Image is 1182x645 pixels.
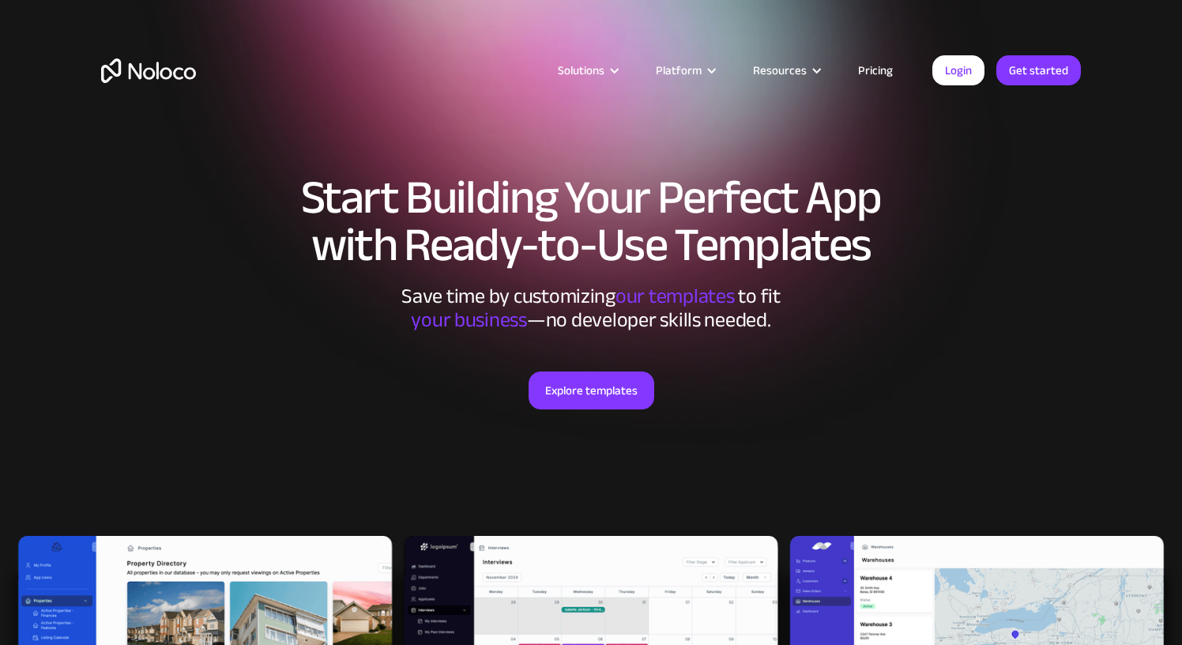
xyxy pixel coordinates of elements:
div: Resources [733,60,838,81]
div: Solutions [558,60,604,81]
div: Platform [656,60,702,81]
a: Get started [996,55,1081,85]
div: Solutions [538,60,636,81]
a: Explore templates [529,372,654,409]
div: Resources [753,60,807,81]
a: Login [932,55,984,85]
a: home [101,58,196,83]
span: our templates [615,277,735,315]
div: Save time by customizing to fit ‍ —no developer skills needed. [354,285,828,332]
h1: Start Building Your Perfect App with Ready-to-Use Templates [101,174,1081,269]
div: Platform [636,60,733,81]
span: your business [411,300,527,339]
a: Pricing [838,60,913,81]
